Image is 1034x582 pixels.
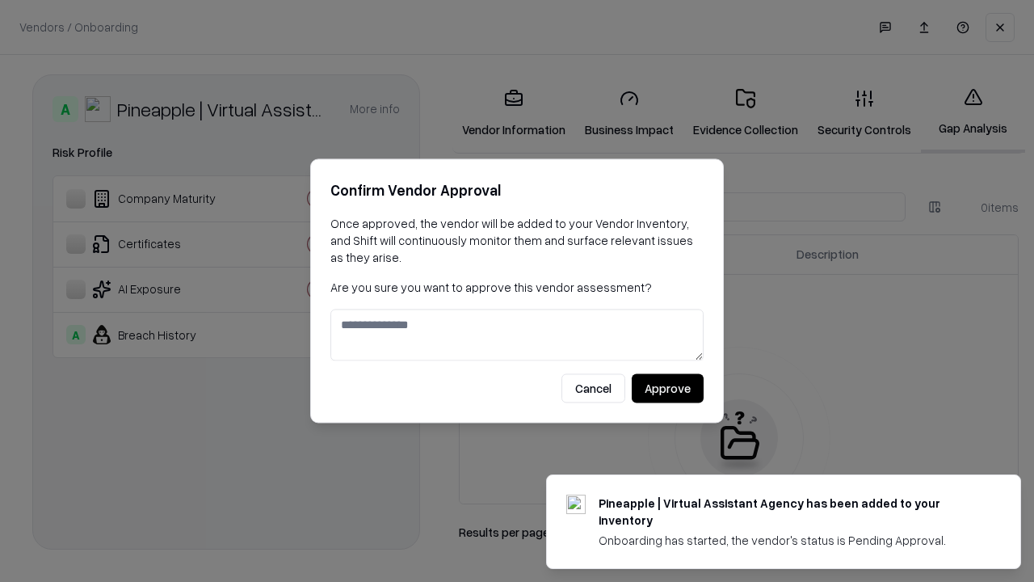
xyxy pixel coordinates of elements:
p: Are you sure you want to approve this vendor assessment? [330,279,704,296]
img: trypineapple.com [566,495,586,514]
h2: Confirm Vendor Approval [330,179,704,202]
button: Approve [632,374,704,403]
button: Cancel [561,374,625,403]
p: Once approved, the vendor will be added to your Vendor Inventory, and Shift will continuously mon... [330,215,704,266]
div: Pineapple | Virtual Assistant Agency has been added to your inventory [599,495,981,529]
div: Onboarding has started, the vendor's status is Pending Approval. [599,532,981,549]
